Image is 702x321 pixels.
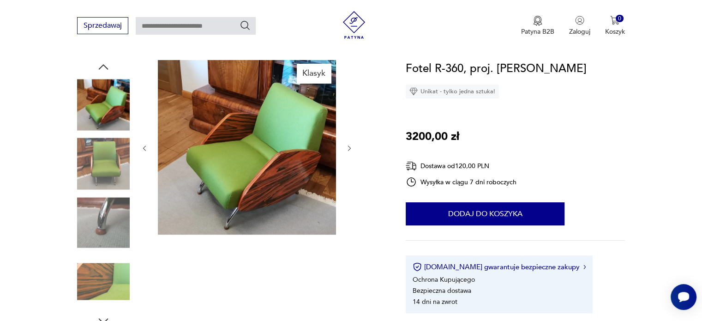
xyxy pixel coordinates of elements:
[413,262,422,272] img: Ikona certyfikatu
[406,160,516,172] div: Dostawa od 120,00 PLN
[671,284,696,310] iframe: Smartsupp widget button
[413,297,457,306] li: 14 dni na zwrot
[409,87,418,96] img: Ikona diamentu
[406,176,516,188] div: Wysyłka w ciągu 7 dni roboczych
[406,60,587,78] h1: Fotel R-360, proj. [PERSON_NAME]
[521,16,554,36] button: Patyna B2B
[575,16,584,25] img: Ikonka użytkownika
[605,16,625,36] button: 0Koszyk
[616,15,624,23] div: 0
[297,64,331,83] div: Klasyk
[77,255,130,308] img: Zdjęcie produktu Fotel R-360, proj. J. Różański
[583,265,586,269] img: Ikona strzałki w prawo
[406,85,499,98] div: Unikat - tylko jedna sztuka!
[533,16,542,26] img: Ikona medalu
[413,262,586,272] button: [DOMAIN_NAME] gwarantuje bezpieczne zakupy
[610,16,619,25] img: Ikona koszyka
[240,20,251,31] button: Szukaj
[77,196,130,249] img: Zdjęcie produktu Fotel R-360, proj. J. Różański
[77,138,130,190] img: Zdjęcie produktu Fotel R-360, proj. J. Różański
[340,11,368,39] img: Patyna - sklep z meblami i dekoracjami vintage
[413,286,471,295] li: Bezpieczna dostawa
[521,27,554,36] p: Patyna B2B
[406,202,564,225] button: Dodaj do koszyka
[605,27,625,36] p: Koszyk
[406,160,417,172] img: Ikona dostawy
[77,23,128,30] a: Sprzedawaj
[413,275,475,284] li: Ochrona Kupującego
[158,60,336,235] img: Zdjęcie produktu Fotel R-360, proj. J. Różański
[406,128,459,145] p: 3200,00 zł
[521,16,554,36] a: Ikona medaluPatyna B2B
[569,27,590,36] p: Zaloguj
[77,79,130,131] img: Zdjęcie produktu Fotel R-360, proj. J. Różański
[569,16,590,36] button: Zaloguj
[77,17,128,34] button: Sprzedawaj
